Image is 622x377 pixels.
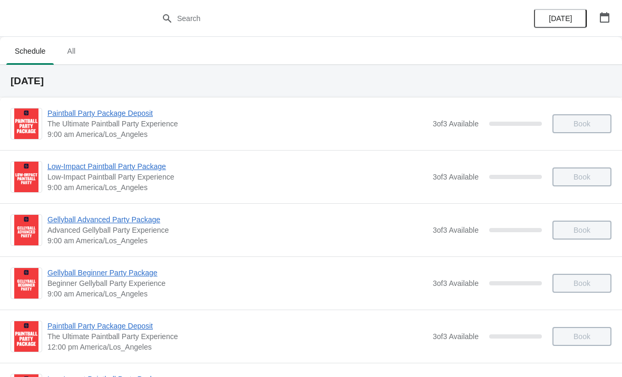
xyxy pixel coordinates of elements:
[549,14,572,23] span: [DATE]
[47,289,427,299] span: 9:00 am America/Los_Angeles
[47,278,427,289] span: Beginner Gellyball Party Experience
[58,42,84,61] span: All
[47,342,427,352] span: 12:00 pm America/Los_Angeles
[47,331,427,342] span: The Ultimate Paintball Party Experience
[534,9,587,28] button: [DATE]
[47,118,427,129] span: The Ultimate Paintball Party Experience
[47,225,427,235] span: Advanced Gellyball Party Experience
[47,267,427,278] span: Gellyball Beginner Party Package
[47,321,427,331] span: Paintball Party Package Deposit
[14,108,38,139] img: Paintball Party Package Deposit | The Ultimate Paintball Party Experience | 9:00 am America/Los_A...
[433,173,479,181] span: 3 of 3 Available
[47,129,427,140] span: 9:00 am America/Los_Angeles
[14,162,38,192] img: Low-Impact Paintball Party Package | Low-Impact Paintball Party Experience | 9:00 am America/Los_...
[11,76,611,86] h2: [DATE]
[47,172,427,182] span: Low-Impact Paintball Party Experience
[433,279,479,287] span: 3 of 3 Available
[177,9,466,28] input: Search
[14,215,38,245] img: Gellyball Advanced Party Package | Advanced Gellyball Party Experience | 9:00 am America/Los_Angeles
[14,321,38,352] img: Paintball Party Package Deposit | The Ultimate Paintball Party Experience | 12:00 pm America/Los_...
[47,214,427,225] span: Gellyball Advanced Party Package
[433,120,479,128] span: 3 of 3 Available
[47,235,427,246] span: 9:00 am America/Los_Angeles
[6,42,54,61] span: Schedule
[47,108,427,118] span: Paintball Party Package Deposit
[47,161,427,172] span: Low-Impact Paintball Party Package
[14,268,38,299] img: Gellyball Beginner Party Package | Beginner Gellyball Party Experience | 9:00 am America/Los_Angeles
[433,332,479,341] span: 3 of 3 Available
[47,182,427,193] span: 9:00 am America/Los_Angeles
[433,226,479,234] span: 3 of 3 Available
